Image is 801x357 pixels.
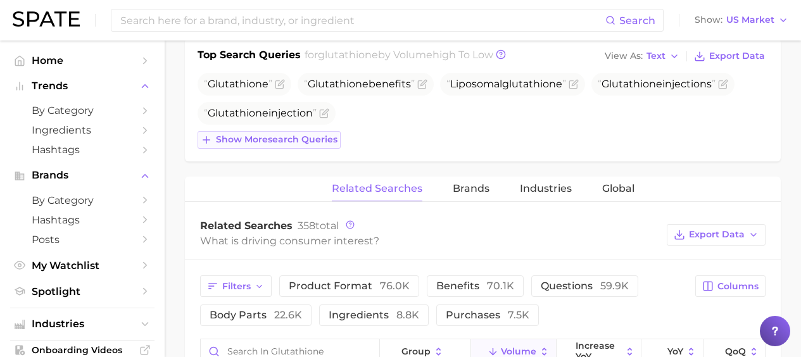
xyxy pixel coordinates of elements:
span: 8.8k [396,309,419,321]
button: Show moresearch queries [198,131,341,149]
span: 358 [298,220,315,232]
span: Brands [32,170,133,181]
span: 59.9k [600,280,629,292]
span: purchases [446,309,529,321]
span: Related Searches [332,183,422,194]
span: Search [619,15,655,27]
span: Filters [222,281,251,292]
span: total [298,220,339,232]
span: questions [541,280,629,292]
input: Search here for a brand, industry, or ingredient [119,9,605,31]
span: Global [602,183,634,194]
button: Export Data [667,224,766,246]
span: group [401,346,431,356]
span: Export Data [689,229,745,240]
button: Industries [10,315,155,334]
span: Text [646,53,665,59]
span: Spotlight [32,285,133,297]
span: glutathione [318,49,378,61]
span: Show more search queries [216,134,337,145]
span: by Category [32,194,133,206]
span: Industries [32,318,133,330]
button: Filters [200,275,272,297]
span: glutathione [502,78,562,90]
span: 7.5k [508,309,529,321]
a: by Category [10,191,155,210]
h2: for by Volume [305,47,493,65]
a: Hashtags [10,210,155,230]
button: Flag as miscategorized or irrelevant [718,79,728,89]
span: injection [204,107,317,119]
span: high to low [432,49,493,61]
span: View As [605,53,643,59]
span: Volume [501,346,536,356]
span: product format [289,280,410,292]
span: Hashtags [32,144,133,156]
span: Industries [520,183,572,194]
button: Flag as miscategorized or irrelevant [275,79,285,89]
a: Ingredients [10,120,155,140]
a: Home [10,51,155,70]
span: Export Data [709,51,765,61]
span: YoY [667,346,683,356]
a: Spotlight [10,282,155,301]
span: 70.1k [487,280,514,292]
h1: Top Search Queries [198,47,301,65]
button: Trends [10,77,155,96]
span: Liposomal [446,78,566,90]
a: Posts [10,230,155,249]
button: ShowUS Market [691,12,792,28]
button: Flag as miscategorized or irrelevant [569,79,579,89]
span: Brands [453,183,489,194]
span: US Market [726,16,774,23]
a: Hashtags [10,140,155,160]
span: 22.6k [274,309,302,321]
span: benefits [436,280,514,292]
span: Trends [32,80,133,92]
button: Flag as miscategorized or irrelevant [417,79,427,89]
button: Brands [10,166,155,185]
a: My Watchlist [10,256,155,275]
span: 76.0k [380,280,410,292]
span: Posts [32,234,133,246]
span: Glutathione [308,78,369,90]
button: Export Data [691,47,768,65]
span: benefits [304,78,415,90]
div: What is driving consumer interest? [200,232,660,249]
span: Home [32,54,133,66]
button: View AsText [602,48,683,65]
span: My Watchlist [32,260,133,272]
span: Hashtags [32,214,133,226]
span: QoQ [725,346,746,356]
span: Onboarding Videos [32,344,133,356]
a: by Category [10,101,155,120]
button: Columns [695,275,766,297]
span: Glutathione [602,78,662,90]
span: ingredients [329,309,419,321]
span: by Category [32,104,133,116]
span: Columns [717,281,759,292]
span: Show [695,16,722,23]
span: Glutathione [208,107,268,119]
img: SPATE [13,11,80,27]
span: body parts [210,309,302,321]
span: Glutathione [208,78,268,90]
span: Related Searches [200,220,293,232]
span: Ingredients [32,124,133,136]
button: Flag as miscategorized or irrelevant [319,108,329,118]
span: injections [598,78,716,90]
